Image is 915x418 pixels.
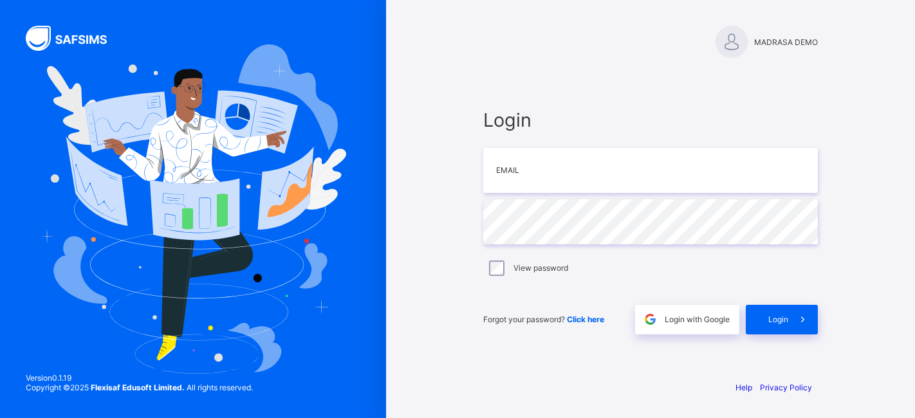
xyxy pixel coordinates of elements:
span: Login with Google [665,314,730,324]
label: View password [513,263,568,273]
img: Hero Image [40,44,346,374]
strong: Flexisaf Edusoft Limited. [91,383,185,392]
span: Version 0.1.19 [26,373,253,383]
span: Forgot your password? [483,314,604,324]
img: SAFSIMS Logo [26,26,122,51]
a: Click here [567,314,604,324]
span: Login [768,314,788,324]
span: Copyright © 2025 All rights reserved. [26,383,253,392]
img: google.396cfc9801f0270233282035f929180a.svg [643,312,658,327]
a: Help [735,383,752,392]
span: MADRASA DEMO [754,37,818,47]
a: Privacy Policy [760,383,812,392]
span: Login [483,109,818,131]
